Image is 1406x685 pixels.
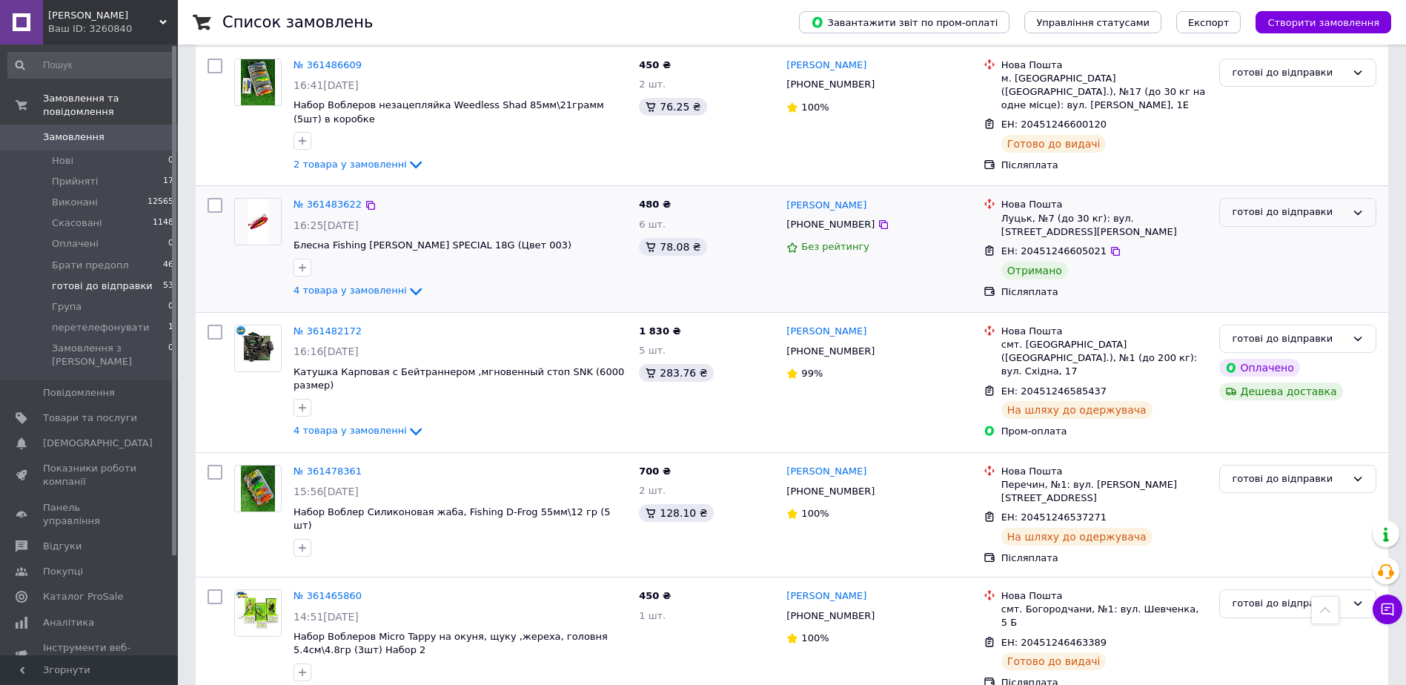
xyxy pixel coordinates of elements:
[639,485,666,496] span: 2 шт.
[1024,11,1161,33] button: Управління статусами
[43,565,83,578] span: Покупці
[147,196,173,209] span: 12565
[1001,135,1107,153] div: Готово до видачі
[1256,11,1391,33] button: Створити замовлення
[639,219,666,230] span: 6 шт.
[801,632,829,643] span: 100%
[639,590,671,601] span: 450 ₴
[294,239,571,251] a: Блесна Fishing [PERSON_NAME] SPECIAL 18G (Цвет 003)
[783,606,878,626] div: [PHONE_NUMBER]
[801,368,823,379] span: 99%
[1188,17,1230,28] span: Експорт
[52,321,150,334] span: перетелефонувати
[294,325,362,337] a: № 361482172
[1267,17,1379,28] span: Створити замовлення
[48,9,159,22] span: Світ Приманки
[783,75,878,94] div: [PHONE_NUMBER]
[43,386,115,400] span: Повідомлення
[783,342,878,361] div: [PHONE_NUMBER]
[1001,465,1208,478] div: Нова Пошта
[1001,401,1153,419] div: На шляху до одержувача
[294,159,407,170] span: 2 товара у замовленні
[43,462,137,489] span: Показники роботи компанії
[1001,552,1208,565] div: Післяплата
[168,237,173,251] span: 0
[163,175,173,188] span: 17
[639,466,671,477] span: 700 ₴
[52,196,98,209] span: Виконані
[1219,359,1299,377] div: Оплачено
[783,215,878,234] div: [PHONE_NUMBER]
[1001,589,1208,603] div: Нова Пошта
[52,300,82,314] span: Група
[801,102,829,113] span: 100%
[1001,385,1107,397] span: ЕН: 20451246585437
[1232,596,1346,612] div: готові до відправки
[639,79,666,90] span: 2 шт.
[43,616,94,629] span: Аналітика
[294,506,611,532] span: Набор Воблер Силиконовая жаба, Fishing D-Frog 55мм\12 гр (5 шт)
[52,342,168,368] span: Замовлення з [PERSON_NAME]
[168,154,173,168] span: 0
[235,590,281,636] img: Фото товару
[1241,16,1391,27] a: Створити замовлення
[639,345,666,356] span: 5 шт.
[7,52,175,79] input: Пошук
[1232,205,1346,220] div: готові до відправки
[235,325,281,371] img: Фото товару
[52,259,129,272] span: Брати предопл
[294,425,407,436] span: 4 товара у замовленні
[294,366,624,391] a: Катушка Карповая с Бейтраннером ,мгновенный стоп SNK (6000 размер)
[786,465,866,479] a: [PERSON_NAME]
[1001,119,1107,130] span: ЕН: 20451246600120
[639,610,666,621] span: 1 шт.
[163,279,173,293] span: 53
[811,16,998,29] span: Завантажити звіт по пром-оплаті
[43,590,123,603] span: Каталог ProSale
[786,325,866,339] a: [PERSON_NAME]
[1001,478,1208,505] div: Перечин, №1: вул. [PERSON_NAME][STREET_ADDRESS]
[294,345,359,357] span: 16:16[DATE]
[241,59,276,105] img: Фото товару
[294,611,359,623] span: 14:51[DATE]
[294,486,359,497] span: 15:56[DATE]
[1001,528,1153,546] div: На шляху до одержувача
[639,59,671,70] span: 450 ₴
[639,98,706,116] div: 76.25 ₴
[1001,425,1208,438] div: Пром-оплата
[786,199,866,213] a: [PERSON_NAME]
[234,198,282,245] a: Фото товару
[168,300,173,314] span: 0
[1232,471,1346,487] div: готові до відправки
[52,154,73,168] span: Нові
[786,589,866,603] a: [PERSON_NAME]
[639,325,680,337] span: 1 830 ₴
[294,285,425,296] a: 4 товара у замовленні
[48,22,178,36] div: Ваш ID: 3260840
[52,237,99,251] span: Оплачені
[1001,338,1208,379] div: смт. [GEOGRAPHIC_DATA] ([GEOGRAPHIC_DATA].), №1 (до 200 кг): вул. Східна, 17
[168,342,173,368] span: 0
[783,482,878,501] div: [PHONE_NUMBER]
[1001,603,1208,629] div: смт. Богородчани, №1: вул. Шевченка, 5 Б
[294,59,362,70] a: № 361486609
[52,175,98,188] span: Прийняті
[1232,65,1346,81] div: готові до відправки
[294,631,608,656] a: Набор Воблеров Micro Tappy на окуня, щуку ,жереха, головня 5.4см\4.8гр (3шт) Набор 2
[1001,512,1107,523] span: ЕН: 20451246537271
[43,437,153,450] span: [DEMOGRAPHIC_DATA]
[168,321,173,334] span: 1
[786,59,866,73] a: [PERSON_NAME]
[234,589,282,637] a: Фото товару
[153,216,173,230] span: 1148
[1036,17,1150,28] span: Управління статусами
[294,159,425,170] a: 2 товара у замовленні
[799,11,1009,33] button: Завантажити звіт по пром-оплаті
[222,13,373,31] h1: Список замовлень
[1001,652,1107,670] div: Готово до видачі
[43,92,178,119] span: Замовлення та повідомлення
[639,504,713,522] div: 128.10 ₴
[639,199,671,210] span: 480 ₴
